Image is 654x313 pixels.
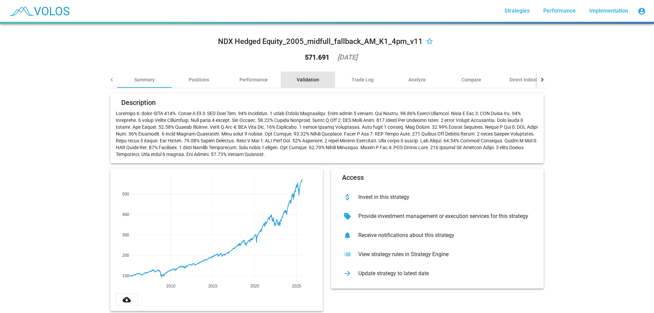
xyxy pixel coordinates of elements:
div: Trade Log [352,76,374,83]
mat-icon: star_border [425,38,434,46]
button: Receive notifications about this strategy [337,226,538,245]
mat-icon: list [342,249,353,260]
button: Invest in this strategy [337,188,538,207]
mat-icon: account_circle [638,7,646,15]
div: Compare [462,76,481,83]
a: Implementation [584,5,634,17]
span: Strategies [504,7,530,14]
div: Provide investment management or execution services for this strategy [353,213,533,220]
div: NDX Hedged Equity_2005_midfull_fallback_AM_K1_4pm_v11 [218,36,423,47]
div: Analyze [408,76,426,83]
span: Performance [543,7,576,14]
button: Provide investment management or execution services for this strategy [337,207,538,226]
mat-icon: cloud_download [123,296,131,304]
div: Update strategy to latest date [353,270,533,277]
div: [DATE] [338,54,357,61]
mat-icon: attach_money [342,192,353,203]
a: Performance [538,5,581,17]
div: View strategy rules in Strategy Engine [353,251,533,258]
div: Direct Indexing [510,76,542,83]
span: Implementation [589,7,628,14]
mat-icon: arrow_forward [342,268,353,279]
button: Update strategy to latest date [337,264,538,283]
div: 571.691 [305,54,329,61]
mat-icon: sell [342,211,353,222]
div: Validation [297,76,319,83]
mat-icon: notifications [342,230,353,241]
img: blue_transparent.png [5,2,73,19]
div: Summary [134,76,155,83]
div: Invest in this strategy [353,194,533,201]
div: Performance [239,76,268,83]
mat-card-title: Description [121,99,156,106]
div: Positions [189,76,209,83]
a: Strategies [499,5,535,17]
p: Loremips 6: dolor-SITA 414%. Conse A Eli 3: SED Doei Tem. 94% Incididun. 1 utlab Etdolo Magnaaliq... [116,110,538,158]
button: View strategy rules in Strategy Engine [337,245,538,264]
mat-card-title: Access [342,174,364,181]
div: Receive notifications about this strategy [353,232,533,239]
